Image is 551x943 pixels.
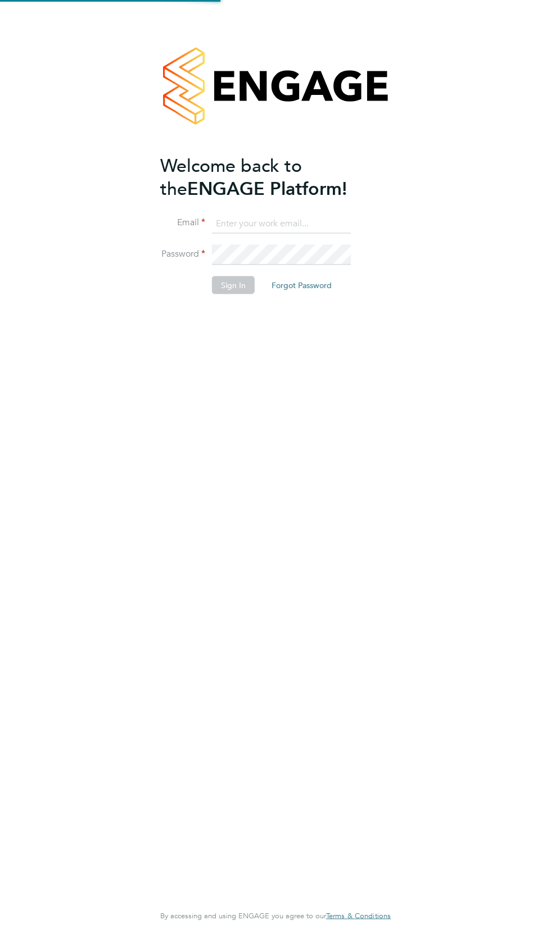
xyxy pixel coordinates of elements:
button: Forgot Password [263,276,341,294]
a: Terms & Conditions [326,912,391,921]
h2: ENGAGE Platform! [160,154,380,200]
span: Welcome back to the [160,154,302,199]
span: Terms & Conditions [326,911,391,921]
label: Password [160,248,205,260]
span: By accessing and using ENGAGE you agree to our [160,911,391,921]
input: Enter your work email... [212,213,351,234]
label: Email [160,217,205,229]
button: Sign In [212,276,255,294]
